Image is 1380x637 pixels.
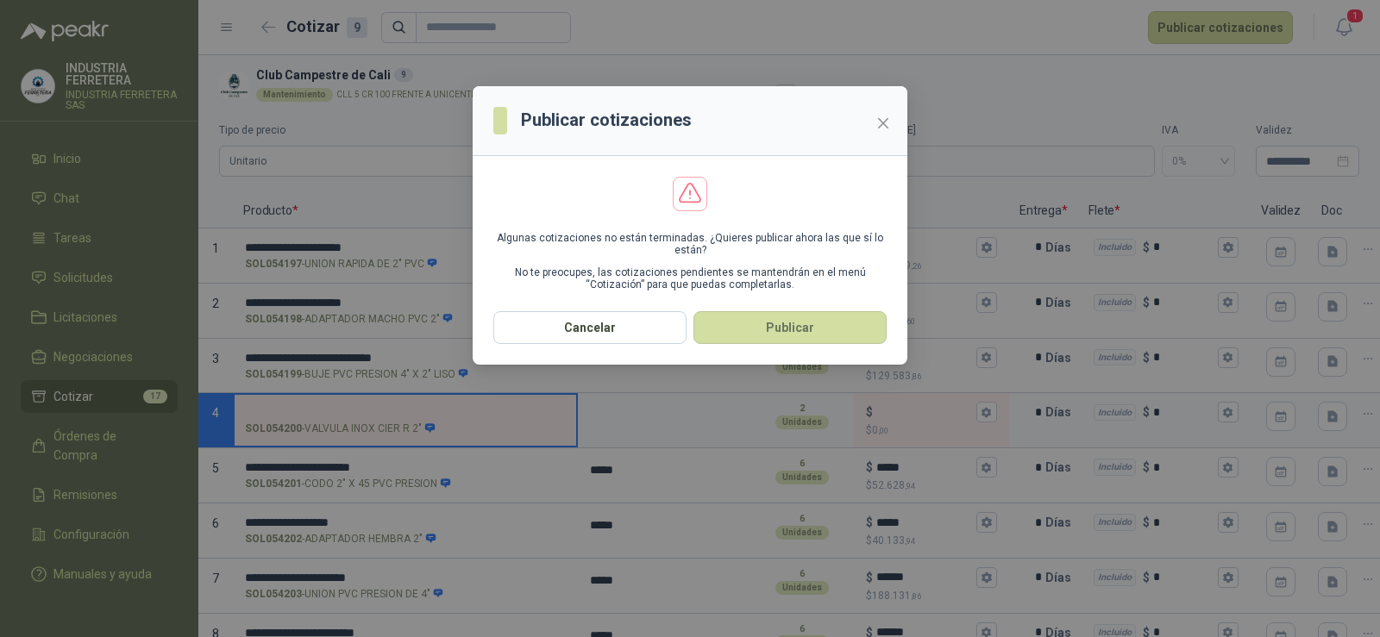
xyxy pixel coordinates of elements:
[493,266,887,290] p: No te preocupes, las cotizaciones pendientes se mantendrán en el menú “Cotización” para que pueda...
[876,116,890,130] span: close
[693,311,887,344] button: Publicar
[521,107,692,134] h3: Publicar cotizaciones
[493,311,687,344] button: Cancelar
[869,109,897,137] button: Close
[493,232,887,256] p: Algunas cotizaciones no están terminadas. ¿Quieres publicar ahora las que sí lo están?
